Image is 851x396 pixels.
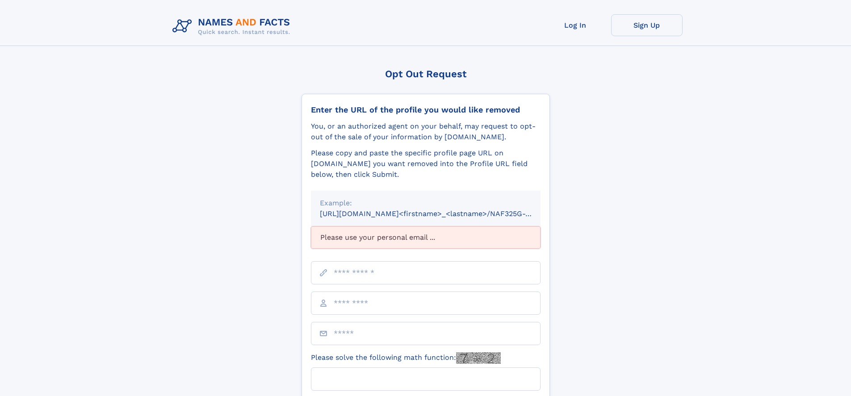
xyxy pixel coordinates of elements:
div: Example: [320,198,532,208]
div: Opt Out Request [302,68,550,79]
small: [URL][DOMAIN_NAME]<firstname>_<lastname>/NAF325G-xxxxxxxx [320,209,558,218]
div: Please copy and paste the specific profile page URL on [DOMAIN_NAME] you want removed into the Pr... [311,148,541,180]
img: Logo Names and Facts [169,14,298,38]
div: Enter the URL of the profile you would like removed [311,105,541,115]
label: Please solve the following math function: [311,352,501,364]
a: Sign Up [611,14,683,36]
div: Please use your personal email ... [311,226,541,249]
a: Log In [540,14,611,36]
div: You, or an authorized agent on your behalf, may request to opt-out of the sale of your informatio... [311,121,541,142]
